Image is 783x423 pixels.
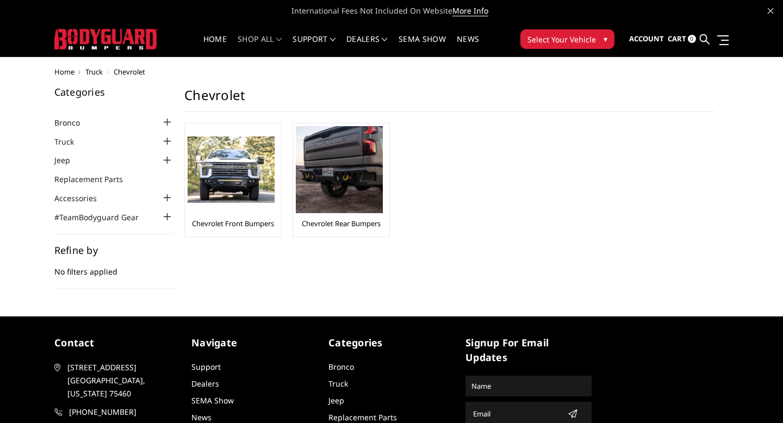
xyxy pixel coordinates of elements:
a: Truck [85,67,103,77]
a: Bronco [54,117,94,128]
a: Cart 0 [668,24,696,54]
h5: Categories [328,335,455,350]
a: Support [191,362,221,372]
input: Email [469,405,563,422]
h5: contact [54,335,181,350]
input: Name [467,377,590,395]
h5: signup for email updates [465,335,592,365]
a: News [191,412,212,422]
span: Select Your Vehicle [527,34,596,45]
span: ▾ [604,33,607,45]
span: [PHONE_NUMBER] [69,406,180,419]
span: Chevrolet [114,67,145,77]
img: BODYGUARD BUMPERS [54,29,158,49]
a: Truck [328,378,348,389]
a: Dealers [191,378,219,389]
div: No filters applied [54,245,174,289]
a: Chevrolet Front Bumpers [192,219,274,228]
h1: Chevrolet [184,87,715,112]
a: Account [629,24,664,54]
span: Cart [668,34,686,43]
a: shop all [238,35,282,57]
a: Jeep [328,395,344,406]
span: Account [629,34,664,43]
a: SEMA Show [399,35,446,57]
a: Support [293,35,335,57]
a: SEMA Show [191,395,234,406]
a: [PHONE_NUMBER] [54,406,181,419]
span: 0 [688,35,696,43]
button: Select Your Vehicle [520,29,614,49]
a: Chevrolet Rear Bumpers [302,219,381,228]
a: Dealers [346,35,388,57]
a: Home [54,67,74,77]
a: News [457,35,479,57]
a: Home [203,35,227,57]
h5: Navigate [191,335,318,350]
h5: Categories [54,87,174,97]
a: Accessories [54,192,110,204]
h5: Refine by [54,245,174,255]
a: Jeep [54,154,84,166]
a: Truck [54,136,88,147]
a: Replacement Parts [54,173,136,185]
a: Bronco [328,362,354,372]
a: More Info [452,5,488,16]
a: Replacement Parts [328,412,397,422]
span: [STREET_ADDRESS] [GEOGRAPHIC_DATA], [US_STATE] 75460 [67,361,178,400]
a: #TeamBodyguard Gear [54,211,152,223]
